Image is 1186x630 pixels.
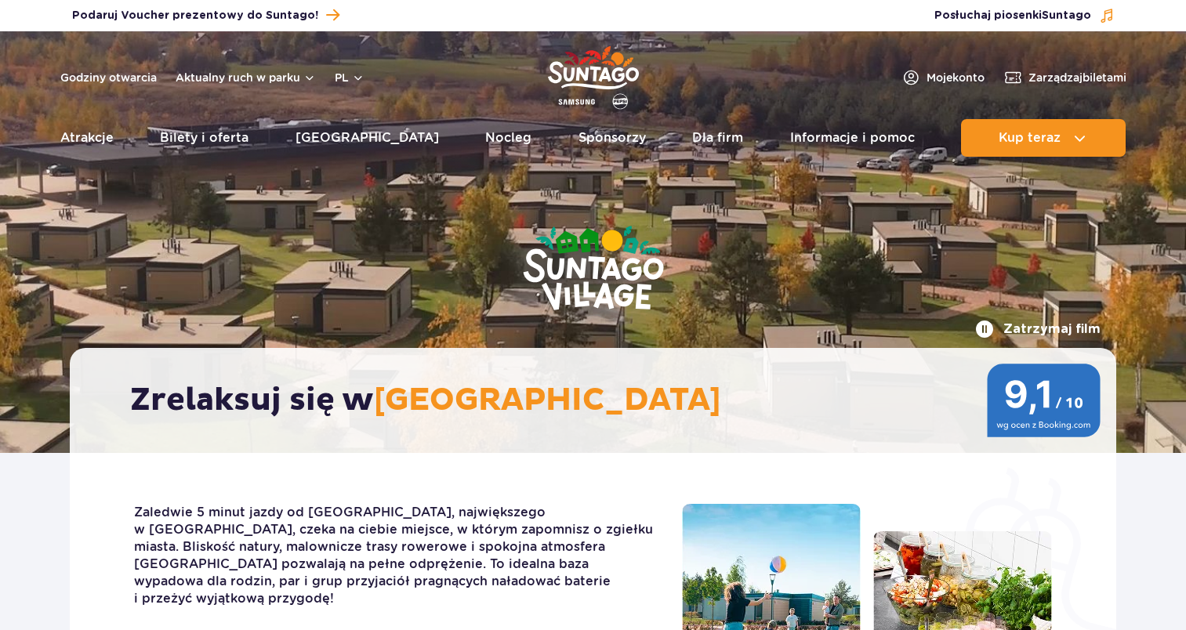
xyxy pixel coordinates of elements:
[134,504,658,607] p: Zaledwie 5 minut jazdy od [GEOGRAPHIC_DATA], największego w [GEOGRAPHIC_DATA], czeka na ciebie mi...
[901,68,985,87] a: Mojekonto
[485,119,531,157] a: Nocleg
[578,119,646,157] a: Sponsorzy
[999,131,1061,145] span: Kup teraz
[1042,10,1091,21] span: Suntago
[975,320,1101,339] button: Zatrzymaj film
[130,381,1072,420] h2: Zrelaksuj się w
[927,70,985,85] span: Moje konto
[176,71,316,84] button: Aktualny ruch w parku
[72,8,318,24] span: Podaruj Voucher prezentowy do Suntago!
[987,364,1101,437] img: 9,1/10 wg ocen z Booking.com
[692,119,743,157] a: Dla firm
[60,70,157,85] a: Godziny otwarcia
[296,119,439,157] a: [GEOGRAPHIC_DATA]
[1003,68,1126,87] a: Zarządzajbiletami
[961,119,1126,157] button: Kup teraz
[934,8,1091,24] span: Posłuchaj piosenki
[374,381,721,420] span: [GEOGRAPHIC_DATA]
[72,5,339,26] a: Podaruj Voucher prezentowy do Suntago!
[1028,70,1126,85] span: Zarządzaj biletami
[460,165,727,375] img: Suntago Village
[335,70,365,85] button: pl
[548,39,639,111] a: Park of Poland
[934,8,1115,24] button: Posłuchaj piosenkiSuntago
[160,119,248,157] a: Bilety i oferta
[790,119,915,157] a: Informacje i pomoc
[60,119,114,157] a: Atrakcje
